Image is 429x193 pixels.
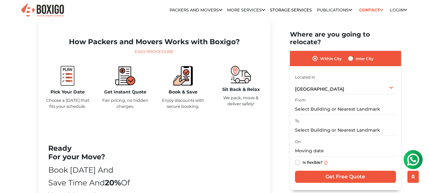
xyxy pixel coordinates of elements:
[173,66,193,86] img: boxigo_packers_and_movers_book
[44,38,265,46] h2: How Packers and Movers Works with Boxigo?
[227,8,265,12] a: More services
[231,66,251,83] img: boxigo_packers_and_movers_move
[295,86,344,92] span: [GEOGRAPHIC_DATA]
[159,89,207,95] h5: Book & Save
[295,97,306,103] label: From
[57,66,77,86] img: boxigo_packers_and_movers_plan
[270,8,312,12] a: Storage Services
[295,145,396,156] input: Moving date
[159,97,207,109] p: Enjoy discounts with secure booking.
[320,55,342,62] label: Within City
[357,5,385,15] a: Contact
[390,8,407,12] a: Login
[101,89,150,95] h5: Get Instant Quote
[217,87,265,92] h5: Sit Back & Relax
[6,6,19,19] img: whatsapp-icon.svg
[324,161,328,164] img: info
[44,49,265,55] div: Easy Procedure
[295,139,301,145] label: On
[115,66,135,86] img: boxigo_packers_and_movers_compare
[105,178,121,187] b: 20%
[303,159,323,165] label: Is flexible?
[217,95,265,107] p: We pack, move & deliver safely!
[44,97,92,109] p: Choose a [DATE] that fits your schedule.
[44,89,92,95] h5: Pick Your Date
[170,8,222,12] a: Packers and Movers
[290,31,401,46] h2: Where are you going to relocate?
[295,118,299,124] label: To
[356,55,373,62] label: Inter City
[20,3,65,18] img: Boxigo
[295,74,315,80] label: Located in
[295,124,396,135] input: Select Building or Nearest Landmark
[407,171,419,183] button: scroll up
[295,171,396,183] input: Get Free Quote
[101,97,150,109] p: Fair pricing, no hidden charges.
[48,144,131,161] h2: Ready For your Move?
[317,8,352,12] a: Publications
[295,104,396,115] input: Select Building or Nearest Landmark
